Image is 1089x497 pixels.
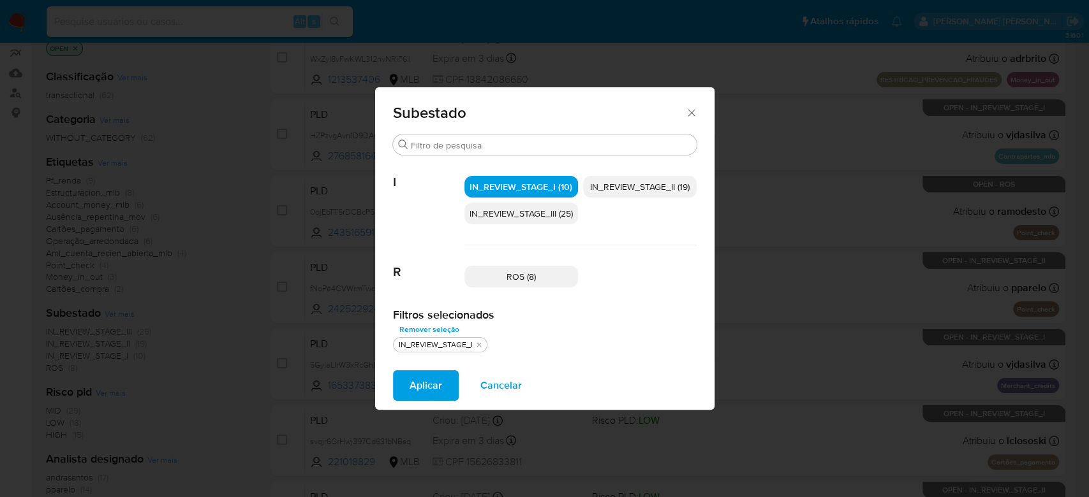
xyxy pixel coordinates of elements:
div: ROS (8) [464,266,578,287]
button: quitar IN_REVIEW_STAGE_I [474,340,484,350]
button: Remover seleção [393,322,466,337]
span: IN_REVIEW_STAGE_I (10) [470,180,572,193]
span: Remover seleção [399,323,459,336]
span: IN_REVIEW_STAGE_III (25) [470,207,573,220]
input: Filtro de pesquisa [411,140,692,151]
span: Subestado [393,105,686,120]
span: Cancelar [480,371,522,400]
div: IN_REVIEW_STAGE_II (19) [583,176,697,198]
span: R [393,245,464,280]
span: IN_REVIEW_STAGE_II (19) [590,180,690,193]
span: Aplicar [410,371,442,400]
div: IN_REVIEW_STAGE_I [396,340,475,350]
button: Fechar [685,106,697,118]
button: Aplicar [393,370,459,401]
div: IN_REVIEW_STAGE_III (25) [464,203,578,224]
h2: Filtros selecionados [393,308,697,322]
button: Cancelar [464,370,538,401]
div: IN_REVIEW_STAGE_I (10) [464,176,578,198]
span: ROS (8) [507,270,536,283]
button: Buscar [398,140,408,150]
span: I [393,155,464,190]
